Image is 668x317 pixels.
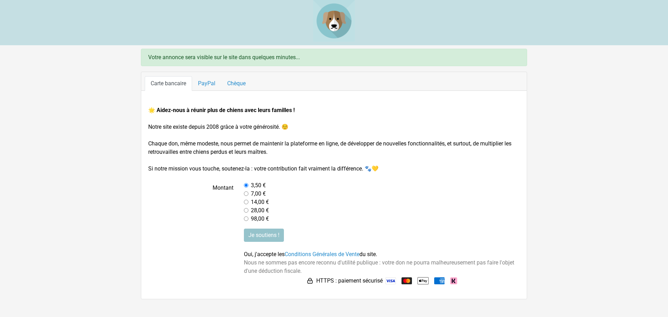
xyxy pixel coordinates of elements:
[141,49,527,66] div: Votre annonce sera visible sur le site dans quelques minutes...
[143,181,239,223] label: Montant
[285,251,359,257] a: Conditions Générales de Vente
[148,107,295,113] strong: 🌟 Aidez-nous à réunir plus de chiens avec leurs familles !
[244,259,514,274] span: Nous ne sommes pas encore reconnu d'utilité publique : votre don ne pourra malheureusement pas fa...
[417,275,429,286] img: Apple Pay
[307,277,313,284] img: HTTPS : paiement sécurisé
[450,277,457,284] img: Klarna
[251,181,266,190] label: 3,50 €
[244,229,284,242] input: Je soutiens !
[401,277,412,284] img: Mastercard
[251,215,269,223] label: 98,00 €
[251,198,269,206] label: 14,00 €
[148,106,520,286] form: Notre site existe depuis 2008 grâce à votre générosité. ☺️ Chaque don, même modeste, nous permet ...
[434,277,445,284] img: American Express
[251,206,269,215] label: 28,00 €
[221,76,252,91] a: Chèque
[192,76,221,91] a: PayPal
[145,76,192,91] a: Carte bancaire
[244,251,377,257] span: Oui, j'accepte les du site.
[385,277,396,284] img: Visa
[251,190,266,198] label: 7,00 €
[316,277,383,285] span: HTTPS : paiement sécurisé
